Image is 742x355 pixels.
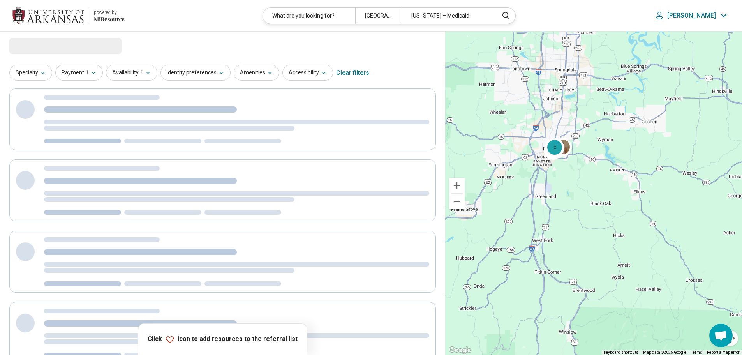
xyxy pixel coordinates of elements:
button: Identity preferences [160,65,231,81]
p: Click icon to add resources to the referral list [148,335,298,344]
button: Zoom in [449,178,465,193]
span: 1 [140,69,143,77]
div: [US_STATE] – Medicaid [402,8,494,24]
div: 2 [545,138,564,157]
p: [PERSON_NAME] [667,12,716,19]
div: Clear filters [336,64,369,82]
a: Report a map error [707,350,740,355]
span: Loading... [9,38,75,53]
button: Zoom out [449,194,465,209]
a: Terms (opens in new tab) [691,350,702,355]
div: powered by [94,9,125,16]
span: 1 [86,69,89,77]
button: Specialty [9,65,52,81]
div: [GEOGRAPHIC_DATA] [355,8,402,24]
button: Accessibility [282,65,333,81]
img: University of Arkansas [12,6,84,25]
div: Open chat [709,324,733,347]
a: University of Arkansaspowered by [12,6,125,25]
button: Availability1 [106,65,157,81]
span: Map data ©2025 Google [643,350,686,355]
div: What are you looking for? [263,8,355,24]
div: 2 [545,139,564,157]
button: Amenities [234,65,279,81]
button: Payment1 [55,65,103,81]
